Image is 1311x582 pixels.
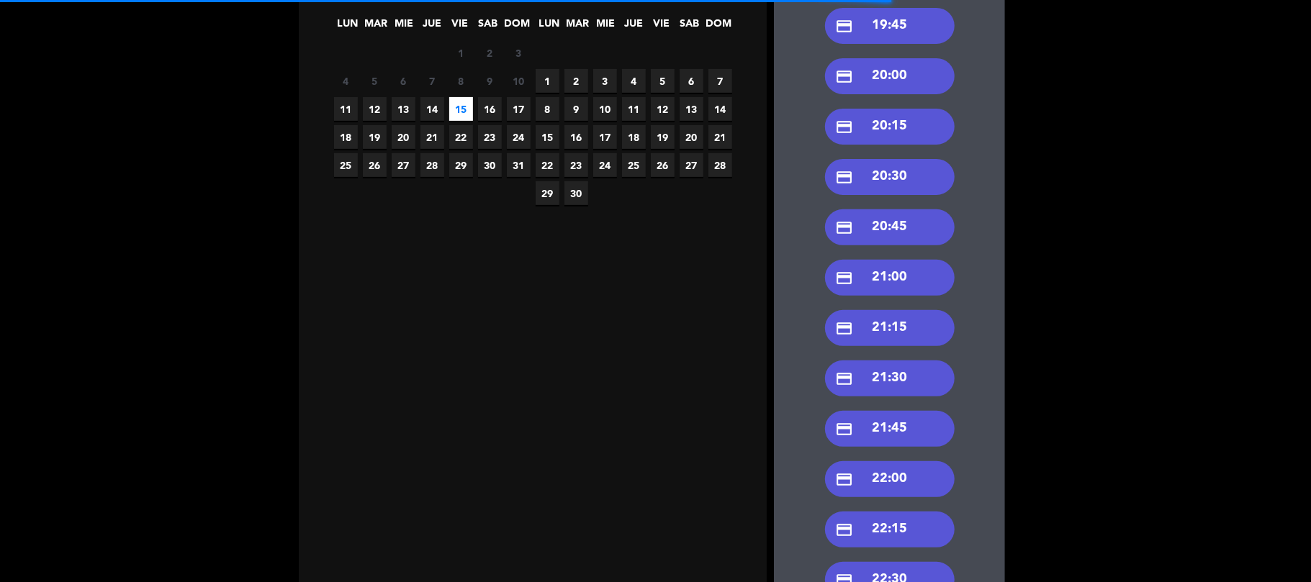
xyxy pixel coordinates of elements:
span: 29 [449,153,473,177]
span: 12 [363,97,387,121]
span: LUN [336,15,360,39]
span: MIE [392,15,416,39]
span: 2 [478,41,502,65]
div: 20:15 [825,109,955,145]
span: 24 [507,125,531,149]
span: MAR [364,15,388,39]
span: 10 [593,97,617,121]
span: 7 [708,69,732,93]
span: 10 [507,69,531,93]
i: credit_card [836,118,854,136]
i: credit_card [836,269,854,287]
span: 6 [680,69,703,93]
span: 3 [507,41,531,65]
div: 20:00 [825,58,955,94]
i: credit_card [836,17,854,35]
span: 30 [478,153,502,177]
span: DOM [505,15,528,39]
div: 22:00 [825,461,955,497]
span: 2 [564,69,588,93]
span: 22 [536,153,559,177]
span: 21 [708,125,732,149]
i: credit_card [836,68,854,86]
span: 16 [478,97,502,121]
span: 4 [622,69,646,93]
span: SAB [477,15,500,39]
span: 25 [334,153,358,177]
span: MIE [594,15,618,39]
span: 23 [564,153,588,177]
span: 5 [651,69,675,93]
span: MAR [566,15,590,39]
span: 26 [651,153,675,177]
span: 14 [420,97,444,121]
i: credit_card [836,370,854,388]
span: 11 [334,97,358,121]
span: 19 [363,125,387,149]
div: 21:30 [825,360,955,396]
span: 15 [449,97,473,121]
span: 28 [420,153,444,177]
span: 25 [622,153,646,177]
i: credit_card [836,168,854,186]
i: credit_card [836,219,854,237]
span: 1 [449,41,473,65]
span: JUE [420,15,444,39]
span: 8 [536,97,559,121]
span: 31 [507,153,531,177]
span: 16 [564,125,588,149]
span: 24 [593,153,617,177]
div: 19:45 [825,8,955,44]
span: 1 [536,69,559,93]
div: 21:00 [825,260,955,296]
span: 21 [420,125,444,149]
span: 15 [536,125,559,149]
span: SAB [678,15,702,39]
span: 18 [334,125,358,149]
span: 26 [363,153,387,177]
span: 20 [392,125,415,149]
span: 14 [708,97,732,121]
span: 8 [449,69,473,93]
span: 30 [564,181,588,205]
span: JUE [622,15,646,39]
i: credit_card [836,319,854,337]
span: 6 [392,69,415,93]
span: VIE [650,15,674,39]
span: 29 [536,181,559,205]
span: 3 [593,69,617,93]
span: 7 [420,69,444,93]
span: 13 [392,97,415,121]
span: 27 [680,153,703,177]
span: 19 [651,125,675,149]
span: 17 [593,125,617,149]
span: 13 [680,97,703,121]
span: 17 [507,97,531,121]
i: credit_card [836,420,854,438]
div: 21:45 [825,411,955,447]
i: credit_card [836,521,854,539]
span: LUN [538,15,562,39]
div: 22:15 [825,511,955,547]
span: 9 [564,97,588,121]
span: 11 [622,97,646,121]
span: 23 [478,125,502,149]
div: 20:30 [825,159,955,195]
span: 5 [363,69,387,93]
span: 20 [680,125,703,149]
i: credit_card [836,470,854,488]
span: 27 [392,153,415,177]
span: 22 [449,125,473,149]
span: 9 [478,69,502,93]
div: 20:45 [825,209,955,245]
span: VIE [449,15,472,39]
span: 12 [651,97,675,121]
div: 21:15 [825,310,955,346]
span: 18 [622,125,646,149]
span: DOM [706,15,730,39]
span: 4 [334,69,358,93]
span: 28 [708,153,732,177]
